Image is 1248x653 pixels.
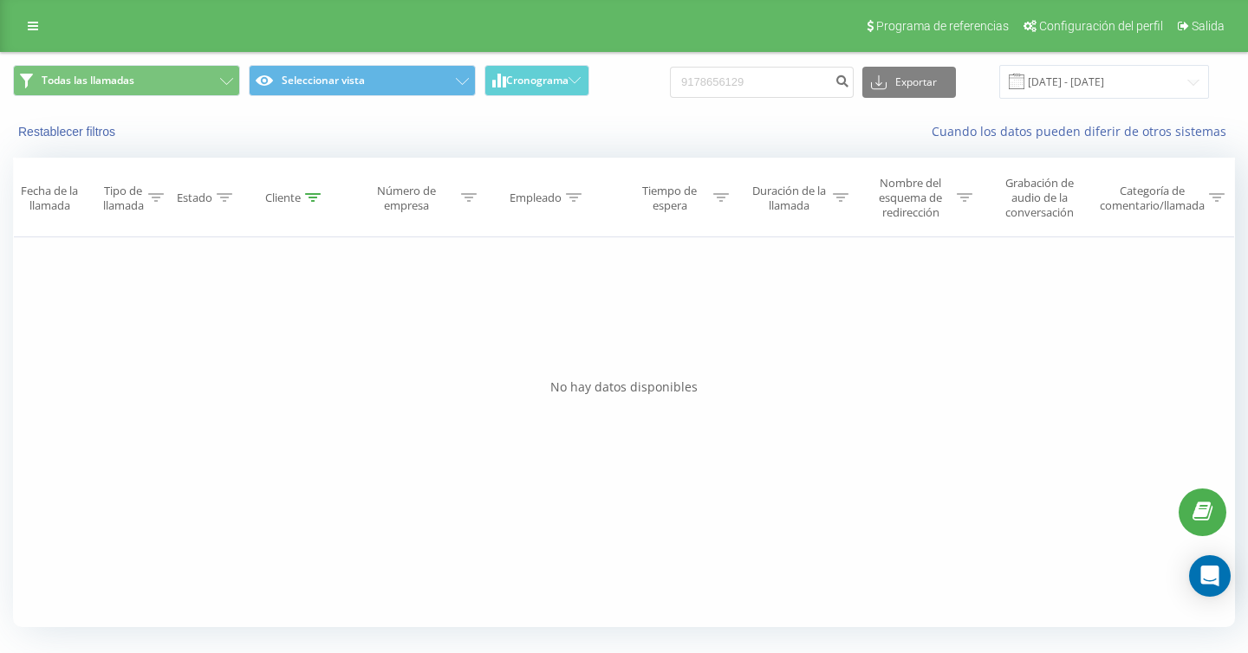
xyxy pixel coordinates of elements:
[876,19,1009,33] font: Programa de referencias
[932,123,1235,139] a: Cuando los datos pueden diferir de otros sistemas
[13,124,124,139] button: Restablecer filtros
[484,65,589,96] button: Cronograma
[642,183,697,213] font: Tiempo de espera
[249,65,476,96] button: Seleccionar vista
[510,190,562,205] font: Empleado
[1192,19,1225,33] font: Salida
[21,183,78,213] font: Fecha de la llamada
[103,183,144,213] font: Tipo de llamada
[42,73,134,87] font: Todas las llamadas
[1005,175,1074,220] font: Grabación de audio de la conversación
[265,190,301,205] font: Cliente
[670,67,854,98] input: Buscar por número
[18,125,115,139] font: Restablecer filtros
[282,73,365,87] font: Seleccionar vista
[13,65,240,96] button: Todas las llamadas
[752,183,826,213] font: Duración de la llamada
[550,378,698,395] font: No hay datos disponibles
[895,74,937,89] font: Exportar
[932,123,1226,139] font: Cuando los datos pueden diferir de otros sistemas
[1100,183,1205,213] font: Categoría de comentario/llamada
[1189,555,1231,597] div: Abrir Intercom Messenger
[177,190,212,205] font: Estado
[377,183,436,213] font: Número de empresa
[879,175,942,220] font: Nombre del esquema de redirección
[1039,19,1163,33] font: Configuración del perfil
[862,67,956,98] button: Exportar
[506,73,569,87] font: Cronograma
